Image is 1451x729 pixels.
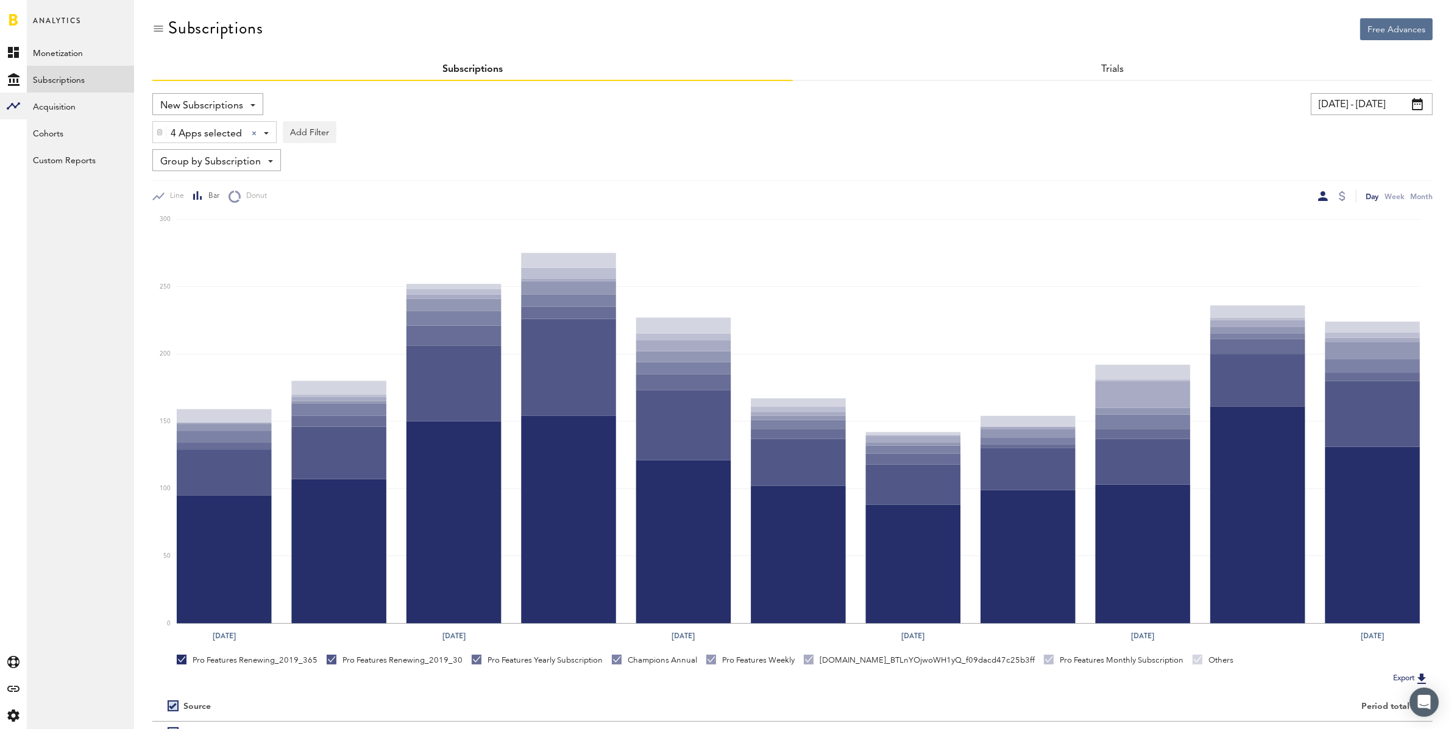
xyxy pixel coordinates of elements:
[1385,190,1404,203] div: Week
[160,284,171,290] text: 250
[1366,190,1378,203] div: Day
[183,702,211,712] div: Source
[808,702,1410,712] div: Period total
[27,66,134,93] a: Subscriptions
[160,351,171,357] text: 200
[27,93,134,119] a: Acquisition
[472,655,603,666] div: Pro Features Yearly Subscription
[442,65,503,74] a: Subscriptions
[171,124,242,144] span: 4 Apps selected
[160,418,171,424] text: 150
[1410,190,1433,203] div: Month
[165,191,184,202] span: Line
[163,553,171,559] text: 50
[27,39,134,66] a: Monetization
[1414,671,1429,686] img: Export
[160,96,243,116] span: New Subscriptions
[1360,18,1433,40] button: Free Advances
[442,630,466,641] text: [DATE]
[612,655,697,666] div: Champions Annual
[27,146,134,173] a: Custom Reports
[902,630,925,641] text: [DATE]
[167,621,171,627] text: 0
[26,9,69,19] span: Support
[1132,630,1155,641] text: [DATE]
[327,655,463,666] div: Pro Features Renewing_2019_30
[241,191,267,202] span: Donut
[168,18,263,38] div: Subscriptions
[1410,688,1439,717] div: Open Intercom Messenger
[1101,65,1124,74] a: Trials
[160,486,171,492] text: 100
[706,655,795,666] div: Pro Features Weekly
[213,630,236,641] text: [DATE]
[1389,671,1433,686] button: Export
[672,630,695,641] text: [DATE]
[156,128,163,136] img: trash_awesome_blue.svg
[804,655,1035,666] div: [DOMAIN_NAME]_BTLnYOjwoWH1yQ_f09dacd47c25b3ff
[1044,655,1183,666] div: Pro Features Monthly Subscription
[252,131,257,136] div: Clear
[1193,655,1233,666] div: Others
[283,121,336,143] button: Add Filter
[1361,630,1384,641] text: [DATE]
[160,152,261,172] span: Group by Subscription
[203,191,219,202] span: Bar
[33,13,81,39] span: Analytics
[177,655,318,666] div: Pro Features Renewing_2019_365
[153,122,166,143] div: Delete
[160,216,171,222] text: 300
[27,119,134,146] a: Cohorts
